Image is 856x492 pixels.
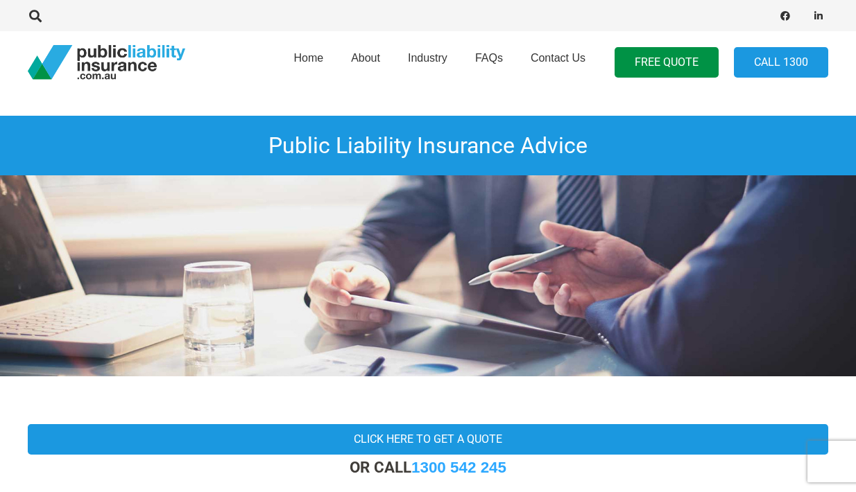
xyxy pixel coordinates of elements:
[394,27,461,98] a: Industry
[461,27,517,98] a: FAQs
[475,52,503,64] span: FAQs
[615,47,719,78] a: FREE QUOTE
[531,52,585,64] span: Contact Us
[350,458,506,476] strong: OR CALL
[351,52,380,64] span: About
[28,45,185,80] a: pli_logotransparent
[776,6,795,26] a: Facebook
[280,27,337,98] a: Home
[517,27,599,98] a: Contact Us
[337,27,394,98] a: About
[22,10,49,22] a: Search
[408,52,447,64] span: Industry
[809,6,828,26] a: LinkedIn
[734,47,828,78] a: Call 1300
[411,459,506,476] a: 1300 542 245
[28,424,828,455] a: Click here to get a quote
[293,52,323,64] span: Home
